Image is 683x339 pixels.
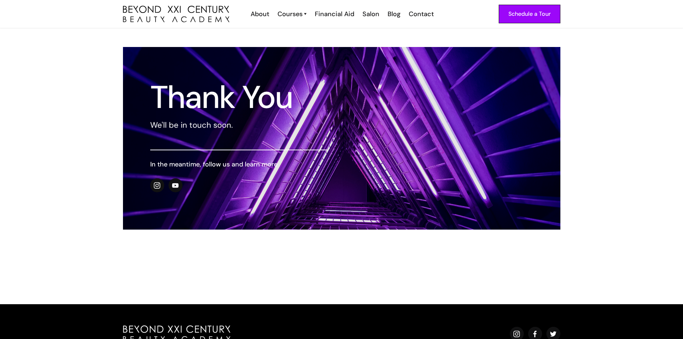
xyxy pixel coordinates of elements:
div: About [251,9,269,19]
div: Contact [409,9,434,19]
a: Contact [404,9,437,19]
div: Financial Aid [315,9,354,19]
div: Blog [388,9,400,19]
div: Schedule a Tour [508,9,551,19]
a: Blog [383,9,404,19]
a: About [246,9,273,19]
a: Financial Aid [310,9,358,19]
h1: Thank You [150,84,327,110]
div: Salon [362,9,379,19]
p: We'll be in touch soon. [150,119,327,131]
a: Salon [358,9,383,19]
h6: In the meantime, follow us and learn more [150,160,327,169]
div: Courses [278,9,303,19]
a: Courses [278,9,307,19]
a: home [123,6,229,23]
a: Schedule a Tour [499,5,560,23]
img: beyond 21st century beauty academy logo [123,6,229,23]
